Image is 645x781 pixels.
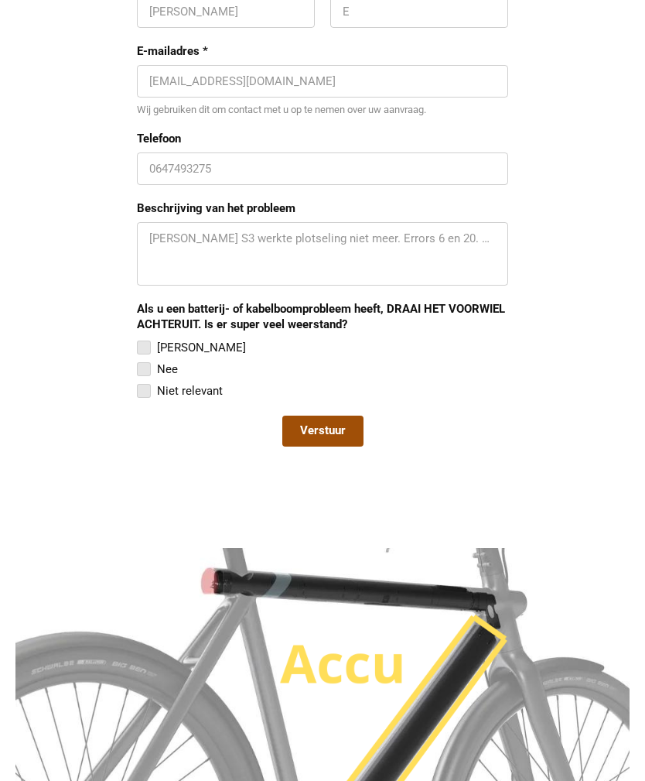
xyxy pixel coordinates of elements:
[282,416,363,447] button: Verstuur
[343,4,496,19] input: Achternaam
[137,43,508,59] label: E-mailadres *
[157,382,223,400] div: Niet relevant
[149,74,496,89] input: E-mailadres *
[157,360,178,379] div: Nee
[300,423,346,439] span: Verstuur
[137,200,508,216] label: Beschrijving van het probleem
[157,338,246,357] div: [PERSON_NAME]
[137,104,508,116] div: Wij gebruiken dit om contact met u op te nemen over uw aanvraag.
[137,131,508,146] label: Telefoon
[137,301,508,332] div: Als u een batterij- of kabelboomprobleem heeft, DRAAI HET VOORWIEL ACHTERUIT. Is er super veel we...
[149,4,302,19] input: Voornaam
[149,161,496,176] input: 0647493275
